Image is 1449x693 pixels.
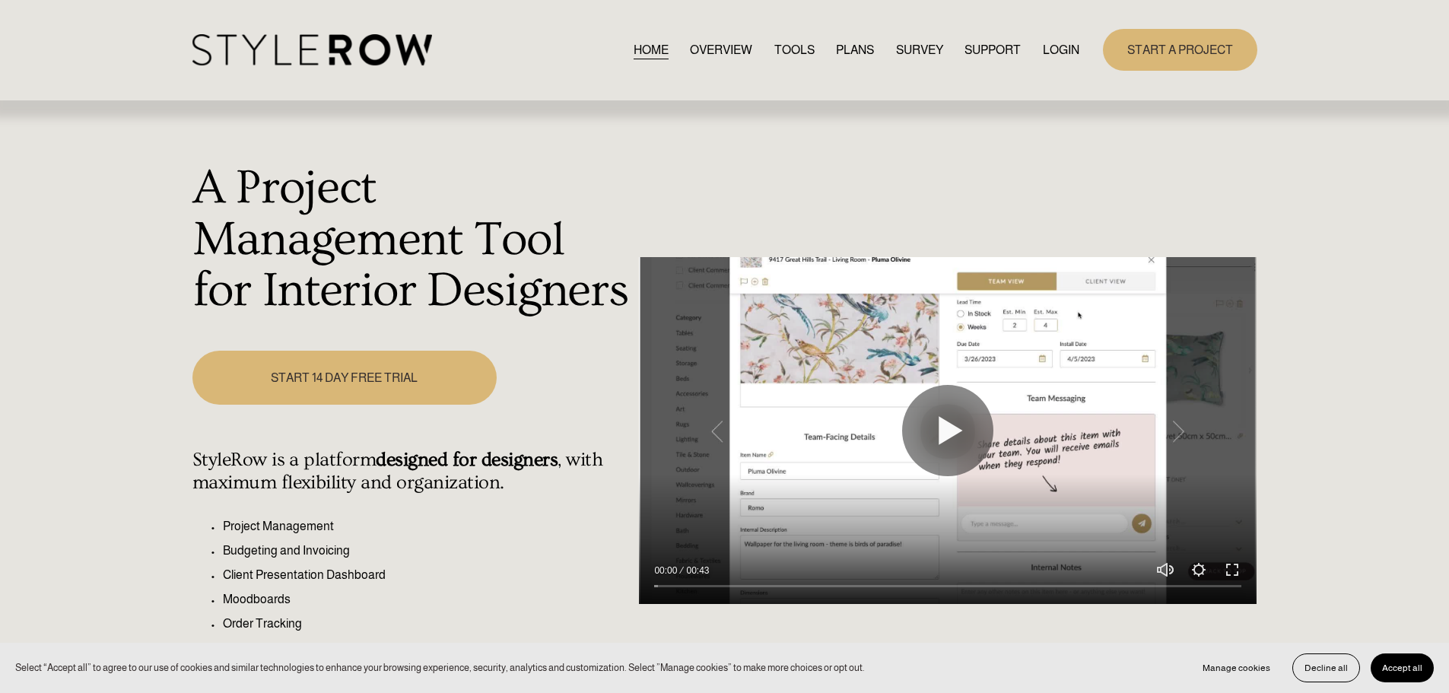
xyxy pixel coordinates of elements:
p: Budgeting and Invoicing [223,542,631,560]
input: Seek [654,581,1241,592]
button: Manage cookies [1191,653,1282,682]
div: Duration [681,563,713,578]
a: folder dropdown [964,40,1021,60]
img: StyleRow [192,34,432,65]
p: Client Presentation Dashboard [223,566,631,584]
p: Select “Accept all” to agree to our use of cookies and similar technologies to enhance your brows... [15,660,865,675]
a: OVERVIEW [690,40,752,60]
p: Project Management [223,517,631,536]
a: SURVEY [896,40,943,60]
strong: designed for designers [376,449,558,471]
a: START 14 DAY FREE TRIAL [192,351,497,405]
button: Decline all [1292,653,1360,682]
div: Current time [654,563,681,578]
span: Accept all [1382,663,1422,673]
a: LOGIN [1043,40,1079,60]
span: Manage cookies [1203,663,1270,673]
button: Accept all [1371,653,1434,682]
p: Order Tracking [223,615,631,633]
span: Decline all [1304,663,1348,673]
p: Moodboards [223,590,631,609]
a: HOME [634,40,669,60]
a: PLANS [836,40,874,60]
a: TOOLS [774,40,815,60]
span: SUPPORT [964,41,1021,59]
h4: StyleRow is a platform , with maximum flexibility and organization. [192,449,631,494]
button: Play [902,385,993,476]
h1: A Project Management Tool for Interior Designers [192,163,631,317]
a: START A PROJECT [1103,29,1257,71]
